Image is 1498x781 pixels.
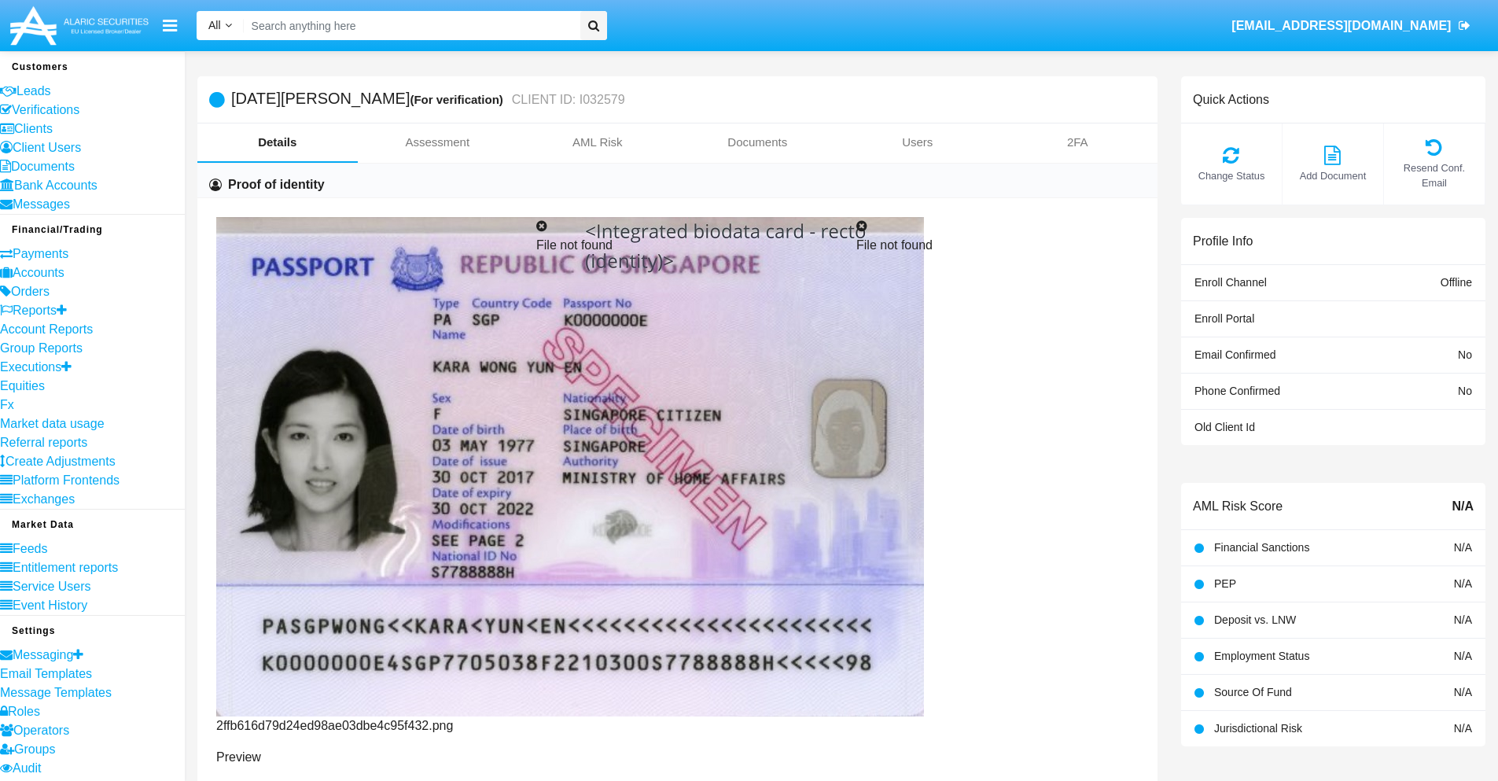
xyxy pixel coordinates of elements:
span: Operators [13,724,69,737]
img: Logo image [8,2,151,49]
span: Messages [13,197,70,211]
span: Roles [8,705,40,718]
span: Offline [1441,276,1472,289]
span: Event History [13,599,87,612]
span: N/A [1454,577,1472,590]
span: N/A [1454,722,1472,735]
span: Client Users [13,141,81,154]
span: Resend Conf. Email [1392,160,1477,190]
span: Platform Frontends [13,473,120,487]
span: Service Users [13,580,91,593]
a: All [197,17,244,34]
span: All [208,19,221,31]
span: Enroll Channel [1194,276,1267,289]
p: File not found [856,236,1139,255]
input: Search [244,11,575,40]
span: Audit [13,761,41,775]
p: Preview [216,748,499,767]
span: N/A [1452,497,1474,516]
span: Deposit vs. LNW [1214,613,1296,626]
span: Exchanges [13,492,75,506]
span: Bank Accounts [14,179,98,192]
span: N/A [1454,650,1472,662]
h6: Profile Info [1193,234,1253,249]
span: Jurisdictional Risk [1214,722,1302,735]
a: Documents [678,123,838,161]
span: N/A [1454,613,1472,626]
span: Leads [17,84,51,98]
a: Details [197,123,358,161]
span: Phone Confirmed [1194,385,1280,397]
span: Enroll Portal [1194,312,1254,325]
span: 2ffb616d79d24ed98ae03dbe4c95f432.png [216,719,453,732]
a: Users [837,123,998,161]
span: Documents [11,160,75,173]
span: Create Adjustments [6,455,116,468]
span: Employment Status [1214,650,1309,662]
h6: Proof of identity [228,176,325,193]
small: CLIENT ID: I032579 [508,94,625,106]
span: N/A [1454,686,1472,698]
p: File not found [536,236,819,255]
span: Financial Sanctions [1214,541,1309,554]
span: Add Document [1290,168,1375,183]
span: Accounts [13,266,64,279]
span: Verifications [12,103,79,116]
span: Entitlement reports [13,561,118,574]
span: Feeds [13,542,47,555]
span: Change Status [1189,168,1274,183]
span: Old Client Id [1194,421,1255,433]
h6: Quick Actions [1193,92,1269,107]
span: Email Confirmed [1194,348,1275,361]
span: PEP [1214,577,1236,590]
a: Assessment [358,123,518,161]
span: N/A [1454,541,1472,554]
h6: AML Risk Score [1193,499,1283,514]
span: Messaging [13,648,73,661]
a: AML Risk [517,123,678,161]
span: Groups [14,742,55,756]
span: Orders [11,285,50,298]
span: Clients [14,122,53,135]
span: [EMAIL_ADDRESS][DOMAIN_NAME] [1231,19,1451,32]
div: (For verification) [410,90,507,109]
a: 2FA [998,123,1158,161]
h5: [DATE][PERSON_NAME] [231,90,625,109]
span: Source Of Fund [1214,686,1292,698]
span: No [1458,348,1472,361]
span: Payments [13,247,68,260]
span: Reports [13,304,57,317]
a: [EMAIL_ADDRESS][DOMAIN_NAME] [1224,4,1478,48]
span: No [1458,385,1472,397]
